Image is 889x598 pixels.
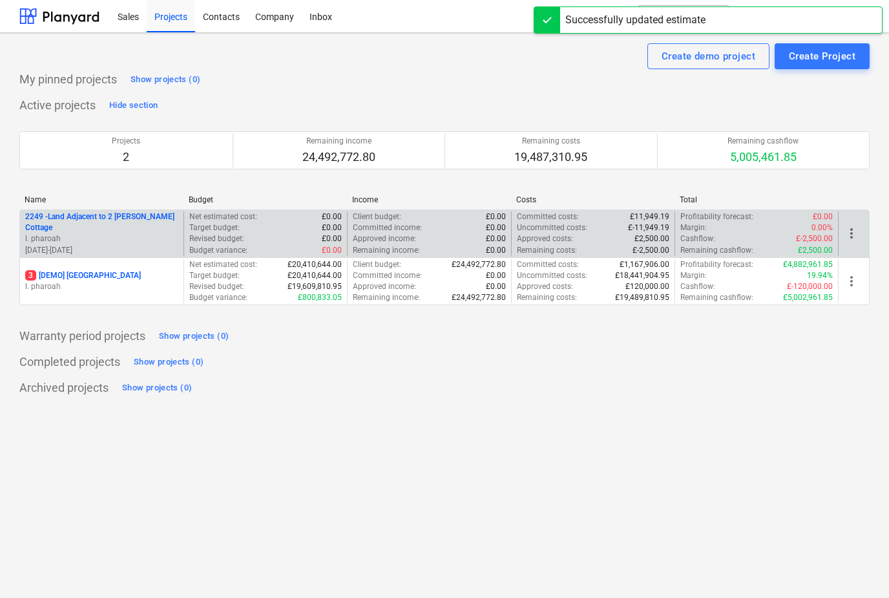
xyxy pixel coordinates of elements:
p: £4,882,961.85 [783,259,833,270]
p: £-2,500.00 [796,233,833,244]
p: £2,500.00 [634,233,669,244]
p: Client budget : [353,211,401,222]
p: Uncommitted costs : [517,222,587,233]
p: £0.00 [813,211,833,222]
p: £0.00 [486,281,506,292]
p: Cashflow : [680,281,715,292]
p: Profitability forecast : [680,211,753,222]
p: Remaining costs : [517,292,577,303]
p: £0.00 [486,245,506,256]
p: Revised budget : [189,281,244,292]
p: Budget variance : [189,245,247,256]
p: Remaining cashflow : [680,245,753,256]
p: Net estimated cost : [189,259,257,270]
p: £24,492,772.80 [452,292,506,303]
div: Costs [516,195,670,204]
p: l. pharoah [25,233,178,244]
span: more_vert [844,273,859,289]
p: £0.00 [322,245,342,256]
p: 19,487,310.95 [514,149,587,165]
p: My pinned projects [19,72,117,87]
p: Remaining income [302,136,375,147]
p: £20,410,644.00 [288,259,342,270]
p: Target budget : [189,270,240,281]
p: Uncommitted costs : [517,270,587,281]
div: Successfully updated estimate [565,12,706,28]
p: £0.00 [486,211,506,222]
div: Show projects (0) [134,355,204,370]
p: Approved costs : [517,233,573,244]
div: Show projects (0) [131,72,200,87]
p: Cashflow : [680,233,715,244]
div: Total [680,195,833,204]
div: Show projects (0) [122,381,192,396]
p: £-2,500.00 [633,245,669,256]
p: Completed projects [19,354,120,370]
p: Remaining cashflow : [680,292,753,303]
p: £20,410,644.00 [288,270,342,281]
button: Create demo project [647,43,769,69]
p: Approved costs : [517,281,573,292]
p: Committed income : [353,222,422,233]
p: £24,492,772.80 [452,259,506,270]
div: Hide section [109,98,158,113]
button: Show projects (0) [119,378,195,398]
p: Remaining costs : [517,245,577,256]
p: £2,500.00 [798,245,833,256]
p: 2249 - Land Adjacent to 2 [PERSON_NAME] Cottage [25,211,178,233]
p: Remaining income : [353,292,420,303]
p: [DATE] - [DATE] [25,245,178,256]
p: 24,492,772.80 [302,149,375,165]
p: Profitability forecast : [680,259,753,270]
span: more_vert [844,226,859,241]
button: Show projects (0) [127,69,204,90]
p: Archived projects [19,380,109,396]
p: Margin : [680,270,707,281]
p: £19,489,810.95 [615,292,669,303]
div: Name [25,195,178,204]
p: £0.00 [486,270,506,281]
p: £0.00 [322,233,342,244]
span: 3 [25,270,36,281]
p: £-120,000.00 [787,281,833,292]
p: Committed costs : [517,259,579,270]
div: Income [352,195,506,204]
div: 3[DEMO] [GEOGRAPHIC_DATA]l. pharoah [25,270,178,292]
p: Margin : [680,222,707,233]
p: £0.00 [486,233,506,244]
p: £120,000.00 [625,281,669,292]
p: £0.00 [486,222,506,233]
p: £5,002,961.85 [783,292,833,303]
p: Client budget : [353,259,401,270]
p: 0.00% [811,222,833,233]
div: Create demo project [662,48,755,65]
div: Budget [189,195,342,204]
p: Remaining costs [514,136,587,147]
p: Target budget : [189,222,240,233]
p: £1,167,906.00 [620,259,669,270]
p: Warranty period projects [19,328,145,344]
button: Hide section [106,95,161,116]
p: Approved income : [353,281,416,292]
p: 2 [112,149,140,165]
p: Committed costs : [517,211,579,222]
div: Show projects (0) [159,329,229,344]
button: Show projects (0) [156,326,232,347]
p: 19.94% [807,270,833,281]
p: £800,833.05 [298,292,342,303]
p: £18,441,904.95 [615,270,669,281]
p: £19,609,810.95 [288,281,342,292]
p: Revised budget : [189,233,244,244]
p: £11,949.19 [630,211,669,222]
p: Budget variance : [189,292,247,303]
p: Committed income : [353,270,422,281]
p: Remaining cashflow [727,136,799,147]
div: 2249 -Land Adjacent to 2 [PERSON_NAME] Cottagel. pharoah[DATE]-[DATE] [25,211,178,256]
button: Create Project [775,43,870,69]
button: Show projects (0) [131,352,207,372]
p: £0.00 [322,222,342,233]
p: l. pharoah [25,281,178,292]
p: Remaining income : [353,245,420,256]
p: £-11,949.19 [628,222,669,233]
p: £0.00 [322,211,342,222]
